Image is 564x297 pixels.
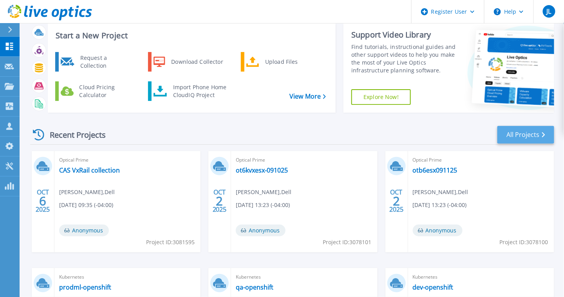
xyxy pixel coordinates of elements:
a: View More [289,93,326,100]
div: Import Phone Home CloudIQ Project [169,83,230,99]
a: otb6esx091125 [413,166,457,174]
div: OCT 2025 [389,187,404,215]
span: Kubernetes [413,273,550,281]
a: Upload Files [241,52,321,72]
a: prodml-openshift [59,283,111,291]
span: 2 [216,198,223,204]
span: Optical Prime [59,156,196,164]
div: Find tutorials, instructional guides and other support videos to help you make the most of your L... [351,43,457,74]
span: Kubernetes [236,273,372,281]
span: 6 [39,198,46,204]
a: ot6kvxesx-091025 [236,166,288,174]
span: Anonymous [59,225,109,236]
div: Cloud Pricing Calculator [76,83,134,99]
a: Cloud Pricing Calculator [55,81,136,101]
div: Upload Files [261,54,319,70]
a: qa-openshift [236,283,273,291]
a: All Projects [497,126,554,144]
div: Recent Projects [30,125,116,144]
span: Anonymous [236,225,286,236]
span: [DATE] 09:35 (-04:00) [59,201,113,209]
span: [PERSON_NAME] , Dell [236,188,291,196]
span: Kubernetes [59,273,196,281]
div: Request a Collection [76,54,134,70]
span: Anonymous [413,225,463,236]
span: [PERSON_NAME] , Dell [413,188,468,196]
div: OCT 2025 [35,187,50,215]
div: Support Video Library [351,30,457,40]
span: [PERSON_NAME] , Dell [59,188,115,196]
span: JL [546,8,551,14]
span: [DATE] 13:23 (-04:00) [413,201,467,209]
a: Request a Collection [55,52,136,72]
span: Project ID: 3078100 [500,238,548,247]
a: Download Collector [148,52,228,72]
h3: Start a New Project [56,31,326,40]
a: CAS VxRail collection [59,166,120,174]
div: Download Collector [167,54,226,70]
span: [DATE] 13:23 (-04:00) [236,201,290,209]
span: Project ID: 3081595 [146,238,195,247]
span: Optical Prime [413,156,550,164]
a: Explore Now! [351,89,411,105]
a: dev-openshift [413,283,454,291]
span: Optical Prime [236,156,372,164]
span: 2 [393,198,400,204]
span: Project ID: 3078101 [323,238,372,247]
div: OCT 2025 [212,187,227,215]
